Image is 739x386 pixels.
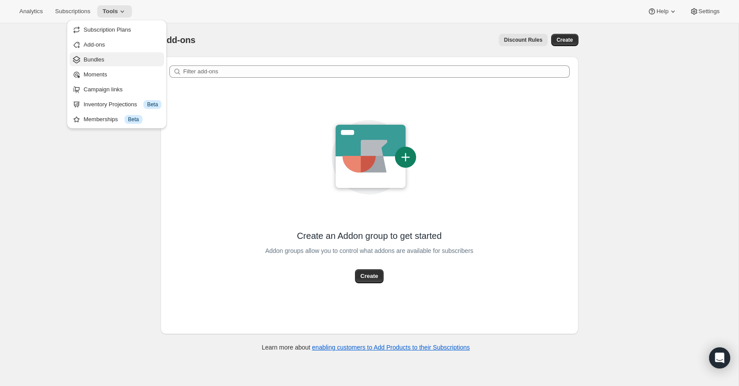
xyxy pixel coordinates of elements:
[70,22,164,36] button: Subscription Plans
[84,56,104,63] span: Bundles
[709,347,730,368] div: Open Intercom Messenger
[355,269,383,283] button: Create
[84,26,131,33] span: Subscription Plans
[19,8,43,15] span: Analytics
[556,36,573,43] span: Create
[50,5,95,18] button: Subscriptions
[499,34,548,46] button: Discount Rules
[504,36,542,43] span: Discount Rules
[265,245,473,257] span: Addon groups allow you to control what addons are available for subscribers
[84,41,105,48] span: Add-ons
[70,37,164,51] button: Add-ons
[70,52,164,66] button: Bundles
[84,100,161,109] div: Inventory Projections
[297,230,442,242] span: Create an Addon group to get started
[14,5,48,18] button: Analytics
[70,97,164,111] button: Inventory Projections
[642,5,682,18] button: Help
[551,34,578,46] button: Create
[70,112,164,126] button: Memberships
[70,82,164,96] button: Campaign links
[262,343,470,352] p: Learn more about
[161,35,196,45] span: Add-ons
[699,8,720,15] span: Settings
[684,5,725,18] button: Settings
[183,65,570,78] input: Filter add-ons
[102,8,118,15] span: Tools
[84,71,107,78] span: Moments
[84,115,161,124] div: Memberships
[128,116,139,123] span: Beta
[360,272,378,281] span: Create
[97,5,132,18] button: Tools
[55,8,90,15] span: Subscriptions
[656,8,668,15] span: Help
[147,101,158,108] span: Beta
[312,344,470,351] a: enabling customers to Add Products to their Subscriptions
[70,67,164,81] button: Moments
[84,86,123,93] span: Campaign links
